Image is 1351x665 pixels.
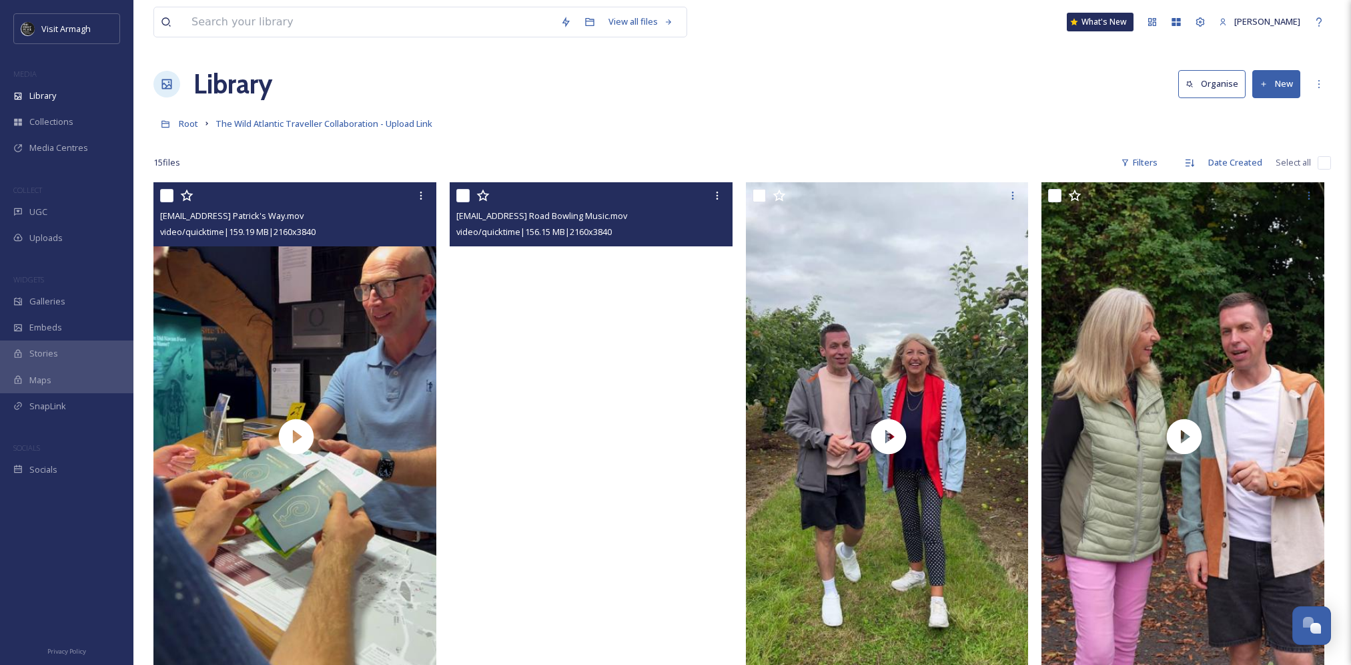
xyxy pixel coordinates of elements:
[41,23,91,35] span: Visit Armagh
[1178,70,1252,97] a: Organise
[153,156,180,169] span: 15 file s
[1276,156,1311,169] span: Select all
[13,185,42,195] span: COLLECT
[13,274,44,284] span: WIDGETS
[29,400,66,413] span: SnapLink
[160,226,316,238] span: video/quicktime | 159.19 MB | 2160 x 3840
[193,64,272,104] a: Library
[29,89,56,102] span: Library
[179,116,198,132] a: Root
[29,206,47,218] span: UGC
[1114,150,1164,176] div: Filters
[1067,13,1134,31] a: What's New
[1292,606,1331,645] button: Open Chat
[185,7,554,37] input: Search your library
[29,232,63,244] span: Uploads
[1212,9,1307,35] a: [PERSON_NAME]
[215,118,432,130] span: The Wild Atlantic Traveller Collaboration - Upload Link
[1252,70,1300,97] button: New
[29,374,51,387] span: Maps
[602,9,680,35] a: View all files
[29,463,57,476] span: Socials
[1234,15,1300,27] span: [PERSON_NAME]
[29,142,88,154] span: Media Centres
[47,642,86,658] a: Privacy Policy
[456,210,627,222] span: [EMAIL_ADDRESS] Road Bowling Music.mov
[456,226,612,238] span: video/quicktime | 156.15 MB | 2160 x 3840
[29,295,65,308] span: Galleries
[13,69,37,79] span: MEDIA
[21,22,35,35] img: THE-FIRST-PLACE-VISIT-ARMAGH.COM-BLACK.jpg
[29,347,58,360] span: Stories
[13,443,40,453] span: SOCIALS
[160,210,304,222] span: [EMAIL_ADDRESS] Patrick's Way.mov
[1178,70,1246,97] button: Organise
[1202,150,1269,176] div: Date Created
[47,647,86,656] span: Privacy Policy
[29,321,62,334] span: Embeds
[29,116,73,128] span: Collections
[215,116,432,132] a: The Wild Atlantic Traveller Collaboration - Upload Link
[179,118,198,130] span: Root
